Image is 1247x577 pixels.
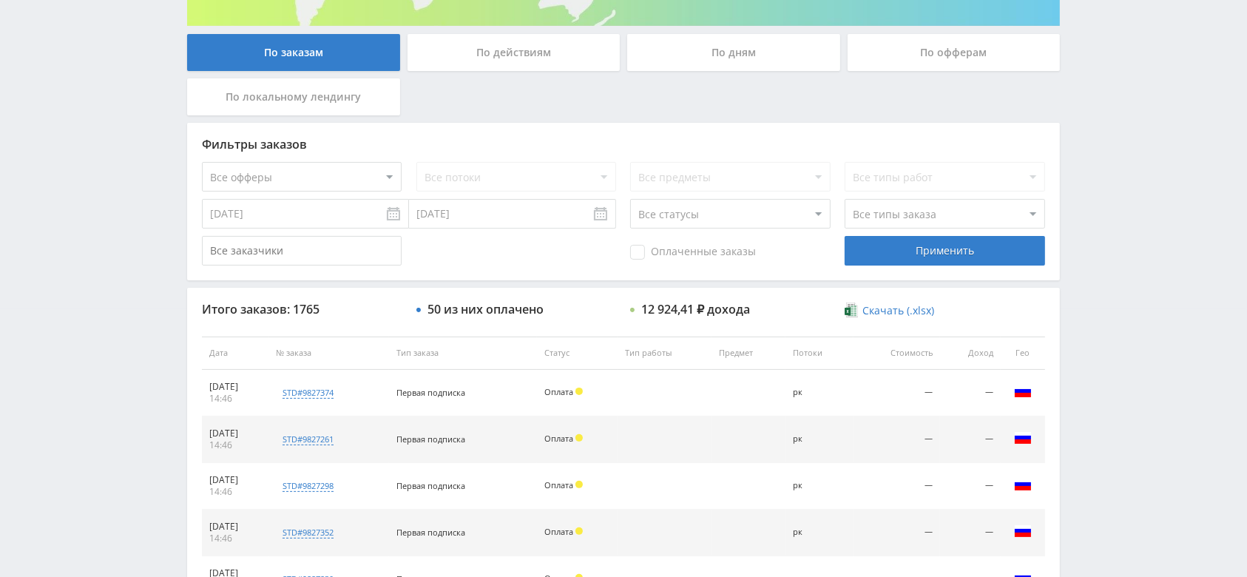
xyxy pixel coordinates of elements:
span: Оплата [544,526,573,537]
span: Оплаченные заказы [630,245,756,260]
img: rus.png [1014,429,1032,447]
td: — [940,416,1001,463]
div: 50 из них оплачено [428,303,544,316]
td: — [940,510,1001,556]
span: Оплата [544,386,573,397]
span: Первая подписка [396,387,465,398]
th: Дата [202,337,268,370]
div: По действиям [408,34,621,71]
img: rus.png [1014,522,1032,540]
div: [DATE] [209,428,261,439]
td: — [940,370,1001,416]
div: [DATE] [209,381,261,393]
div: рк [793,388,845,397]
span: Оплата [544,433,573,444]
div: 14:46 [209,533,261,544]
th: Предмет [712,337,785,370]
span: Холд [575,388,583,395]
div: 12 924,41 ₽ дохода [641,303,750,316]
div: По дням [627,34,840,71]
div: По локальному лендингу [187,78,400,115]
div: По офферам [848,34,1061,71]
span: Холд [575,434,583,442]
div: 14:46 [209,486,261,498]
span: Первая подписка [396,433,465,445]
th: Статус [537,337,618,370]
th: № заказа [268,337,389,370]
div: 14:46 [209,439,261,451]
div: std#9827352 [283,527,334,539]
input: Все заказчики [202,236,402,266]
th: Тип работы [618,337,711,370]
td: — [854,416,940,463]
td: — [854,510,940,556]
div: 14:46 [209,393,261,405]
th: Тип заказа [389,337,537,370]
th: Потоки [785,337,853,370]
th: Доход [940,337,1001,370]
div: [DATE] [209,521,261,533]
div: рк [793,527,845,537]
th: Стоимость [854,337,940,370]
span: Первая подписка [396,480,465,491]
a: Скачать (.xlsx) [845,303,933,318]
div: Фильтры заказов [202,138,1045,151]
div: std#9827298 [283,480,334,492]
div: Применить [845,236,1044,266]
div: По заказам [187,34,400,71]
div: [DATE] [209,474,261,486]
div: Итого заказов: 1765 [202,303,402,316]
div: рк [793,434,845,444]
img: rus.png [1014,476,1032,493]
span: Скачать (.xlsx) [862,305,934,317]
span: Первая подписка [396,527,465,538]
td: — [854,370,940,416]
div: std#9827261 [283,433,334,445]
span: Холд [575,527,583,535]
th: Гео [1001,337,1045,370]
div: std#9827374 [283,387,334,399]
img: xlsx [845,303,857,317]
td: — [854,463,940,510]
img: rus.png [1014,382,1032,400]
span: Холд [575,481,583,488]
span: Оплата [544,479,573,490]
div: рк [793,481,845,490]
td: — [940,463,1001,510]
